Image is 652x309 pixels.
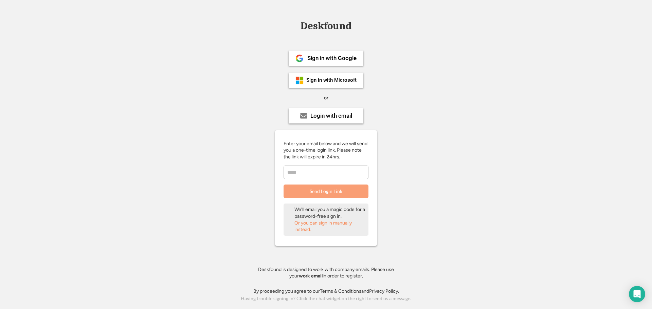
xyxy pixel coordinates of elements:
[310,113,352,119] div: Login with email
[320,288,361,294] a: Terms & Conditions
[306,78,357,83] div: Sign in with Microsoft
[297,21,355,31] div: Deskfound
[284,185,368,198] button: Send Login Link
[284,140,368,160] div: Enter your email below and we will send you a one-time login link. Please note the link will expi...
[369,288,399,294] a: Privacy Policy.
[324,95,328,101] div: or
[294,220,366,233] div: Or you can sign in manually instead.
[299,273,323,279] strong: work email
[307,55,357,61] div: Sign in with Google
[250,266,402,279] div: Deskfound is designed to work with company emails. Please use your in order to register.
[253,288,399,295] div: By proceeding you agree to our and
[295,76,304,84] img: ms-symbollockup_mssymbol_19.png
[629,286,645,302] div: Open Intercom Messenger
[294,206,366,219] div: We'll email you a magic code for a password-free sign in.
[295,54,304,62] img: 1024px-Google__G__Logo.svg.png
